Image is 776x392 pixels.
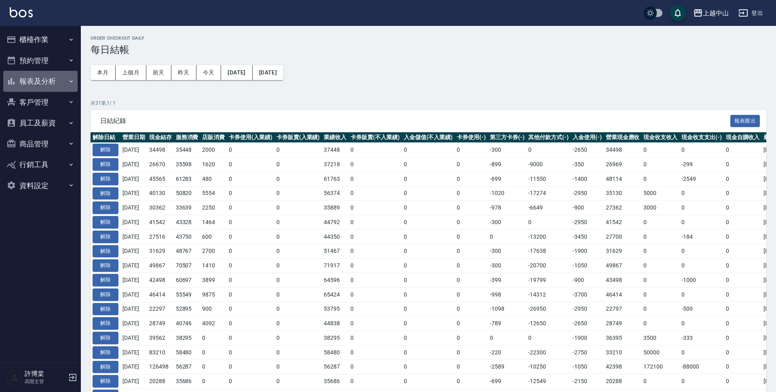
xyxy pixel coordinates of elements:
[227,172,274,186] td: 0
[227,302,274,316] td: 0
[455,259,488,273] td: 0
[604,302,642,316] td: 22797
[641,273,679,288] td: 0
[402,316,455,331] td: 0
[120,143,147,157] td: [DATE]
[488,186,527,201] td: -1020
[571,143,604,157] td: -2650
[147,229,174,244] td: 27516
[348,143,402,157] td: 0
[348,215,402,230] td: 0
[227,186,274,201] td: 0
[604,331,642,345] td: 36395
[641,302,679,316] td: 0
[724,157,762,172] td: 0
[91,36,766,41] h2: Order checkout daily
[120,331,147,345] td: [DATE]
[147,316,174,331] td: 28749
[221,65,252,80] button: [DATE]
[227,201,274,215] td: 0
[322,287,348,302] td: 65424
[120,229,147,244] td: [DATE]
[455,302,488,316] td: 0
[679,132,724,143] th: 現金收支支出(-)
[174,316,200,331] td: 40746
[571,302,604,316] td: -2950
[641,287,679,302] td: 0
[147,331,174,345] td: 39562
[348,259,402,273] td: 0
[670,5,686,21] button: save
[724,201,762,215] td: 0
[200,287,227,302] td: 9875
[604,132,642,143] th: 營業現金應收
[322,172,348,186] td: 61763
[730,115,760,127] button: 報表匯出
[571,172,604,186] td: -1400
[227,273,274,288] td: 0
[724,273,762,288] td: 0
[200,201,227,215] td: 2250
[3,154,78,175] button: 行銷工具
[526,229,571,244] td: -13200
[724,143,762,157] td: 0
[348,201,402,215] td: 0
[724,244,762,259] td: 0
[274,273,322,288] td: 0
[147,201,174,215] td: 30362
[93,158,118,171] button: 解除
[348,229,402,244] td: 0
[253,65,283,80] button: [DATE]
[322,157,348,172] td: 37218
[402,331,455,345] td: 0
[455,331,488,345] td: 0
[120,186,147,201] td: [DATE]
[724,259,762,273] td: 0
[227,331,274,345] td: 0
[488,244,527,259] td: -300
[6,369,23,386] img: Person
[455,229,488,244] td: 0
[322,201,348,215] td: 35889
[227,259,274,273] td: 0
[679,229,724,244] td: -184
[641,201,679,215] td: 3000
[348,302,402,316] td: 0
[571,186,604,201] td: -2950
[93,216,118,229] button: 解除
[93,274,118,286] button: 解除
[488,302,527,316] td: -1098
[120,316,147,331] td: [DATE]
[227,157,274,172] td: 0
[200,273,227,288] td: 3899
[274,259,322,273] td: 0
[526,215,571,230] td: 0
[116,65,146,80] button: 上個月
[402,244,455,259] td: 0
[174,172,200,186] td: 61283
[604,287,642,302] td: 46414
[641,215,679,230] td: 0
[604,172,642,186] td: 48114
[679,244,724,259] td: 0
[724,215,762,230] td: 0
[488,143,527,157] td: -300
[679,215,724,230] td: 0
[402,157,455,172] td: 0
[93,375,118,388] button: 解除
[455,244,488,259] td: 0
[679,273,724,288] td: -1000
[526,157,571,172] td: -9000
[274,132,322,143] th: 卡券販賣(入業績)
[679,143,724,157] td: 0
[322,132,348,143] th: 業績收入
[604,201,642,215] td: 27362
[724,302,762,316] td: 0
[147,244,174,259] td: 31629
[604,157,642,172] td: 26969
[200,132,227,143] th: 店販消費
[455,316,488,331] td: 0
[641,132,679,143] th: 現金收支收入
[174,201,200,215] td: 33639
[322,186,348,201] td: 56374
